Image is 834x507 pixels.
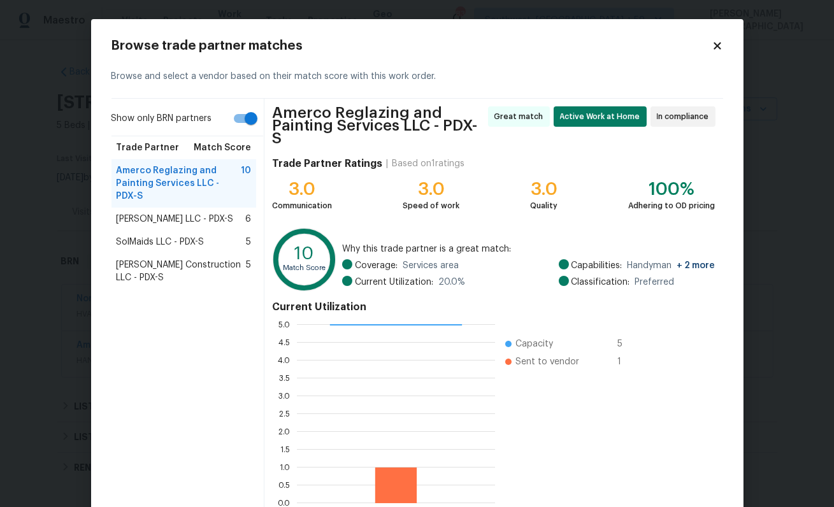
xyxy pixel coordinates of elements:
[572,259,622,272] span: Capabilities:
[272,301,715,313] h4: Current Utilization
[111,55,723,99] div: Browse and select a vendor based on their match score with this work order.
[617,338,638,350] span: 5
[280,375,291,382] text: 3.5
[278,499,291,507] text: 0.0
[617,355,638,368] span: 1
[403,183,459,196] div: 3.0
[194,141,251,154] span: Match Score
[245,213,251,225] span: 6
[272,157,382,170] h4: Trade Partner Ratings
[241,164,251,203] span: 10
[677,261,715,270] span: + 2 more
[657,110,714,123] span: In compliance
[530,199,557,212] div: Quality
[515,338,553,350] span: Capacity
[279,392,291,400] text: 3.0
[403,259,459,272] span: Services area
[280,410,291,418] text: 2.5
[560,110,645,123] span: Active Work at Home
[629,199,715,212] div: Adhering to OD pricing
[117,164,241,203] span: Amerco Reglazing and Painting Services LLC - PDX-S
[355,276,433,289] span: Current Utilization:
[278,357,291,364] text: 4.0
[392,157,464,170] div: Based on 1 ratings
[279,428,291,436] text: 2.0
[279,339,291,346] text: 4.5
[246,259,251,284] span: 5
[279,321,291,329] text: 5.0
[246,236,251,248] span: 5
[629,183,715,196] div: 100%
[295,245,315,263] text: 10
[111,39,712,52] h2: Browse trade partner matches
[117,213,234,225] span: [PERSON_NAME] LLC - PDX-S
[355,259,398,272] span: Coverage:
[284,264,326,271] text: Match Score
[530,183,557,196] div: 3.0
[117,259,247,284] span: [PERSON_NAME] Construction LLC - PDX-S
[494,110,549,123] span: Great match
[628,259,715,272] span: Handyman
[117,141,180,154] span: Trade Partner
[280,464,291,471] text: 1.0
[635,276,675,289] span: Preferred
[515,355,579,368] span: Sent to vendor
[272,183,332,196] div: 3.0
[111,112,212,125] span: Show only BRN partners
[272,106,484,145] span: Amerco Reglazing and Painting Services LLC - PDX-S
[438,276,465,289] span: 20.0 %
[272,199,332,212] div: Communication
[117,236,205,248] span: SolMaids LLC - PDX-S
[279,482,291,489] text: 0.5
[342,243,715,255] span: Why this trade partner is a great match:
[382,157,392,170] div: |
[403,199,459,212] div: Speed of work
[281,446,291,453] text: 1.5
[572,276,630,289] span: Classification:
